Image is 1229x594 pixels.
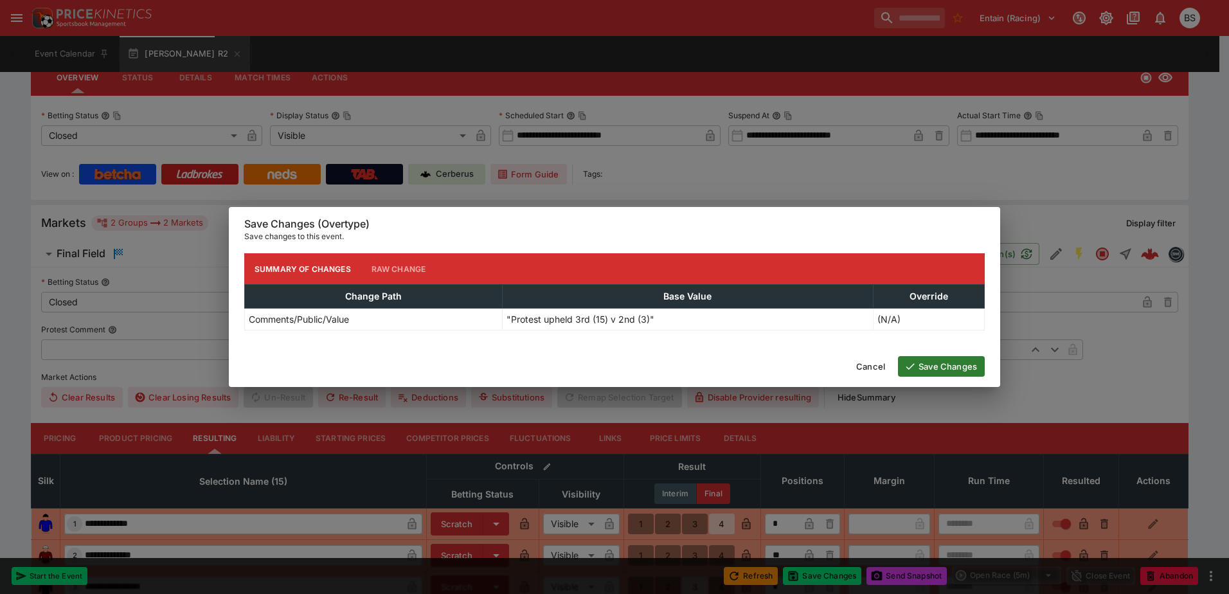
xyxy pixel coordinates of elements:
button: Raw Change [361,253,436,284]
p: Save changes to this event. [244,230,985,243]
button: Cancel [848,356,893,377]
th: Change Path [245,285,503,309]
td: "Protest upheld 3rd (15) v 2nd (3)" [503,309,874,330]
th: Base Value [503,285,874,309]
button: Summary of Changes [244,253,361,284]
button: Save Changes [898,356,985,377]
td: (N/A) [873,309,984,330]
p: Comments/Public/Value [249,312,349,326]
h6: Save Changes (Overtype) [244,217,985,231]
th: Override [873,285,984,309]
